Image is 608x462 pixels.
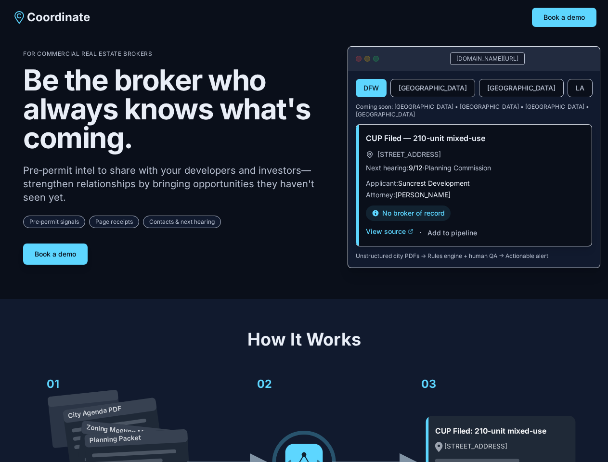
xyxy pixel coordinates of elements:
div: No broker of record [366,205,451,221]
span: [PERSON_NAME] [395,191,451,199]
p: For Commercial Real Estate Brokers [23,50,332,58]
button: [GEOGRAPHIC_DATA] [479,79,564,97]
span: [STREET_ADDRESS] [377,150,441,159]
span: Suncrest Development [398,179,470,187]
text: City Agenda PDF [67,404,122,419]
div: [DOMAIN_NAME][URL] [450,52,525,65]
text: 03 [421,377,436,391]
span: 9/12 [409,164,423,172]
button: Add to pipeline [427,228,477,238]
button: Book a demo [23,244,88,265]
text: CUP Filed: 210-unit mixed-use [435,426,546,436]
p: Attorney: [366,190,582,200]
text: Planning Packet [89,434,141,444]
p: Next hearing: · Planning Commission [366,163,582,173]
span: Page receipts [89,216,139,228]
span: Contacts & next hearing [143,216,221,228]
button: LA [568,79,593,97]
h3: CUP Filed — 210-unit mixed-use [366,132,582,144]
p: Coming soon: [GEOGRAPHIC_DATA] • [GEOGRAPHIC_DATA] • [GEOGRAPHIC_DATA] • [GEOGRAPHIC_DATA] [356,103,592,118]
text: Zoning Meeting Minutes [86,423,163,439]
text: 02 [257,377,272,391]
p: Unstructured city PDFs → Rules engine + human QA → Actionable alert [356,252,592,260]
img: Coordinate [12,10,27,25]
span: Coordinate [27,10,90,25]
button: [GEOGRAPHIC_DATA] [390,79,475,97]
span: Pre‑permit signals [23,216,85,228]
p: Pre‑permit intel to share with your developers and investors—strengthen relationships by bringing... [23,164,332,204]
p: Applicant: [366,179,582,188]
text: [STREET_ADDRESS] [444,442,507,450]
button: View source [366,227,414,236]
a: Coordinate [12,10,90,25]
button: DFW [356,79,387,97]
button: Book a demo [532,8,596,27]
h1: Be the broker who always knows what's coming. [23,65,332,152]
h2: How It Works [23,330,585,349]
text: 01 [47,377,59,391]
span: · [419,227,422,238]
